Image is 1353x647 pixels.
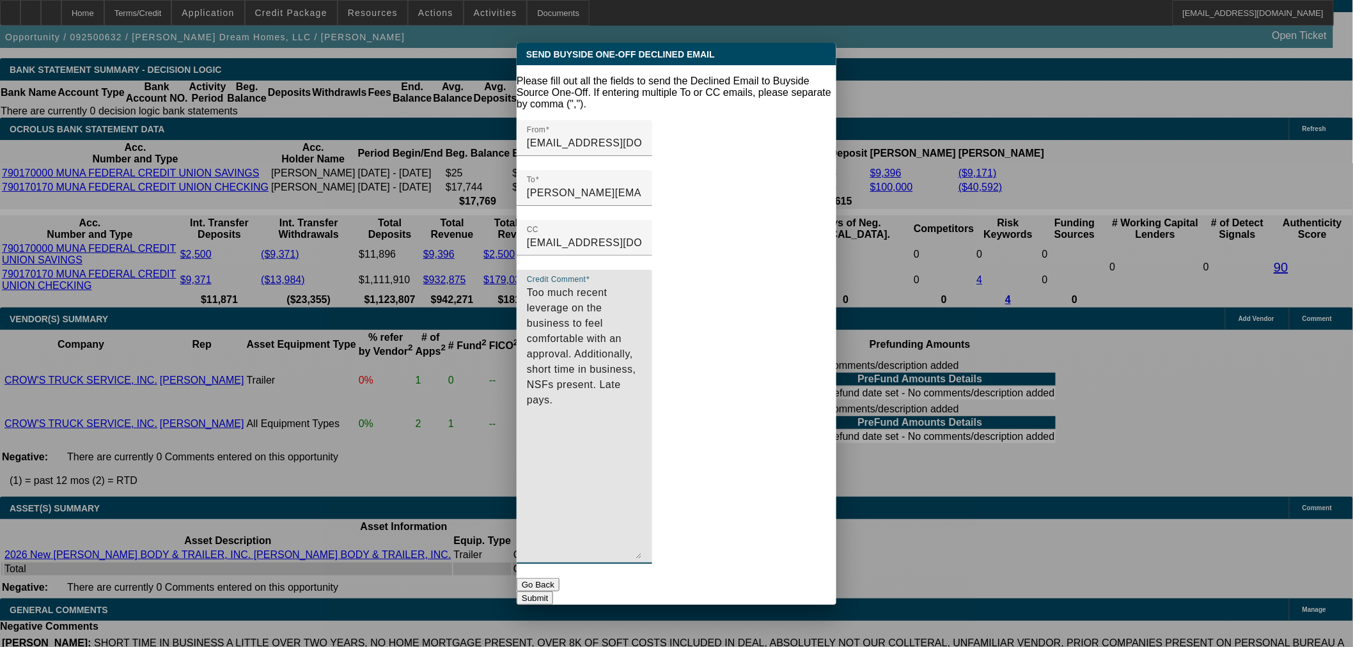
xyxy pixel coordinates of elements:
span: Send Buyside One-Off Declined Email [526,49,715,59]
p: Please fill out all the fields to send the Declined Email to Buyside Source One-Off. If entering ... [517,75,836,110]
mat-label: CC [527,225,538,233]
button: Go Back [517,578,559,591]
button: Submit [517,591,553,605]
mat-label: Credit Comment [527,275,586,283]
mat-label: From [527,125,545,134]
mat-label: To [527,175,535,183]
